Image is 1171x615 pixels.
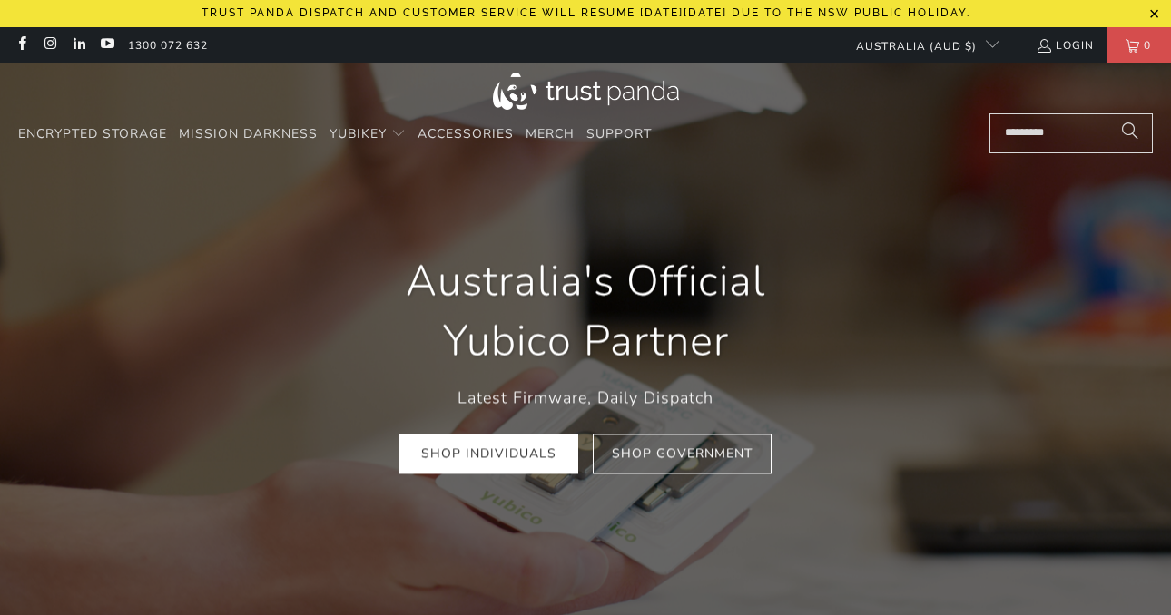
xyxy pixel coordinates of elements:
a: 0 [1107,27,1171,63]
a: Trust Panda Australia on YouTube [99,38,114,53]
nav: Translation missing: en.navigation.header.main_nav [18,113,652,156]
span: Merch [526,125,575,142]
a: Login [1036,35,1094,55]
img: Trust Panda Australia [493,73,679,110]
a: Accessories [418,113,514,156]
span: Encrypted Storage [18,125,167,142]
a: Merch [526,113,575,156]
p: Latest Firmware, Daily Dispatch [351,385,820,411]
button: Australia (AUD $) [841,27,999,63]
a: Trust Panda Australia on Instagram [42,38,57,53]
span: Support [586,125,652,142]
p: Trust Panda dispatch and customer service will resume [DATE][DATE] due to the NSW public holiday. [202,6,970,19]
summary: YubiKey [330,113,406,156]
button: Search [1107,113,1153,153]
input: Search... [989,113,1153,153]
a: 1300 072 632 [128,35,208,55]
span: Mission Darkness [179,125,318,142]
h1: Australia's Official Yubico Partner [351,252,820,372]
a: Encrypted Storage [18,113,167,156]
a: Shop Government [593,434,772,474]
a: Mission Darkness [179,113,318,156]
span: 0 [1139,27,1156,63]
a: Trust Panda Australia on Facebook [14,38,29,53]
span: YubiKey [330,125,387,142]
a: Trust Panda Australia on LinkedIn [71,38,86,53]
a: Support [586,113,652,156]
a: Shop Individuals [399,434,578,474]
span: Accessories [418,125,514,142]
